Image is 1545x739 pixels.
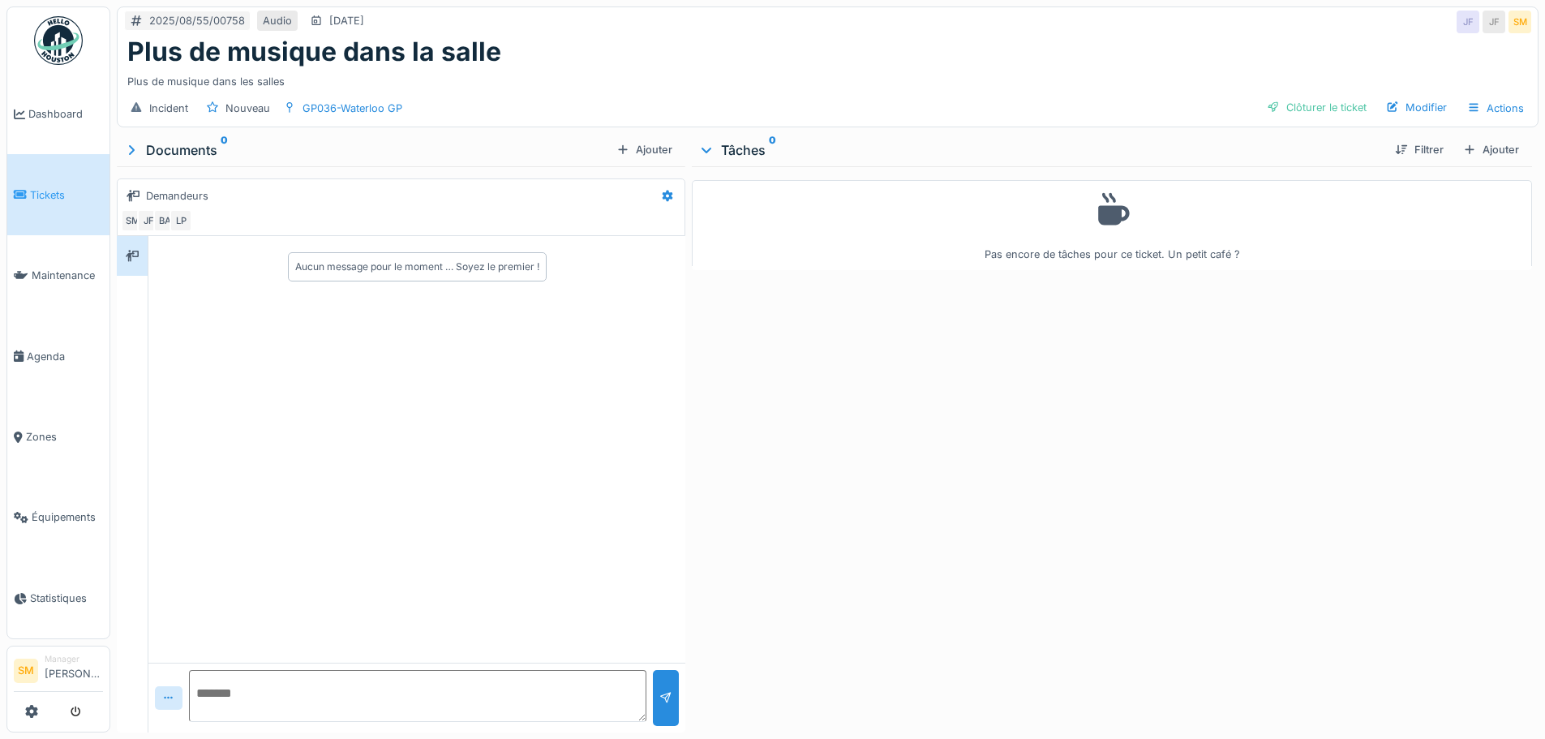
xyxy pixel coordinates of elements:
[146,188,208,204] div: Demandeurs
[7,154,109,234] a: Tickets
[149,13,245,28] div: 2025/08/55/00758
[295,260,539,274] div: Aucun message pour le moment … Soyez le premier !
[137,209,160,232] div: JF
[32,509,103,525] span: Équipements
[30,187,103,203] span: Tickets
[263,13,292,28] div: Audio
[225,101,270,116] div: Nouveau
[610,139,679,161] div: Ajouter
[1457,139,1526,161] div: Ajouter
[121,209,144,232] div: SM
[698,140,1382,160] div: Tâches
[127,37,501,67] h1: Plus de musique dans la salle
[1460,97,1531,120] div: Actions
[123,140,610,160] div: Documents
[1260,97,1373,118] div: Clôturer le ticket
[7,558,109,638] a: Statistiques
[30,591,103,606] span: Statistiques
[7,74,109,154] a: Dashboard
[7,397,109,477] a: Zones
[303,101,402,116] div: GP036-Waterloo GP
[14,653,103,692] a: SM Manager[PERSON_NAME]
[45,653,103,688] li: [PERSON_NAME]
[34,16,83,65] img: Badge_color-CXgf-gQk.svg
[153,209,176,232] div: BA
[1509,11,1531,33] div: SM
[7,235,109,316] a: Maintenance
[221,140,228,160] sup: 0
[149,101,188,116] div: Incident
[127,67,1528,89] div: Plus de musique dans les salles
[1388,139,1450,161] div: Filtrer
[1483,11,1505,33] div: JF
[26,429,103,445] span: Zones
[14,659,38,683] li: SM
[7,316,109,396] a: Agenda
[1380,97,1453,118] div: Modifier
[7,477,109,557] a: Équipements
[27,349,103,364] span: Agenda
[702,187,1521,263] div: Pas encore de tâches pour ce ticket. Un petit café ?
[769,140,776,160] sup: 0
[45,653,103,665] div: Manager
[32,268,103,283] span: Maintenance
[28,106,103,122] span: Dashboard
[329,13,364,28] div: [DATE]
[1457,11,1479,33] div: JF
[170,209,192,232] div: LP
